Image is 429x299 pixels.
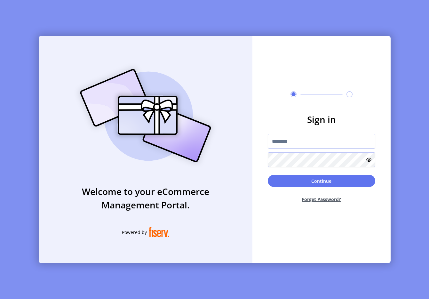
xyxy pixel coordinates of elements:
[268,175,375,187] button: Continue
[70,62,221,169] img: card_Illustration.svg
[39,185,252,212] h3: Welcome to your eCommerce Management Portal.
[122,229,147,236] span: Powered by
[268,191,375,208] button: Forget Password?
[268,113,375,126] h3: Sign in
